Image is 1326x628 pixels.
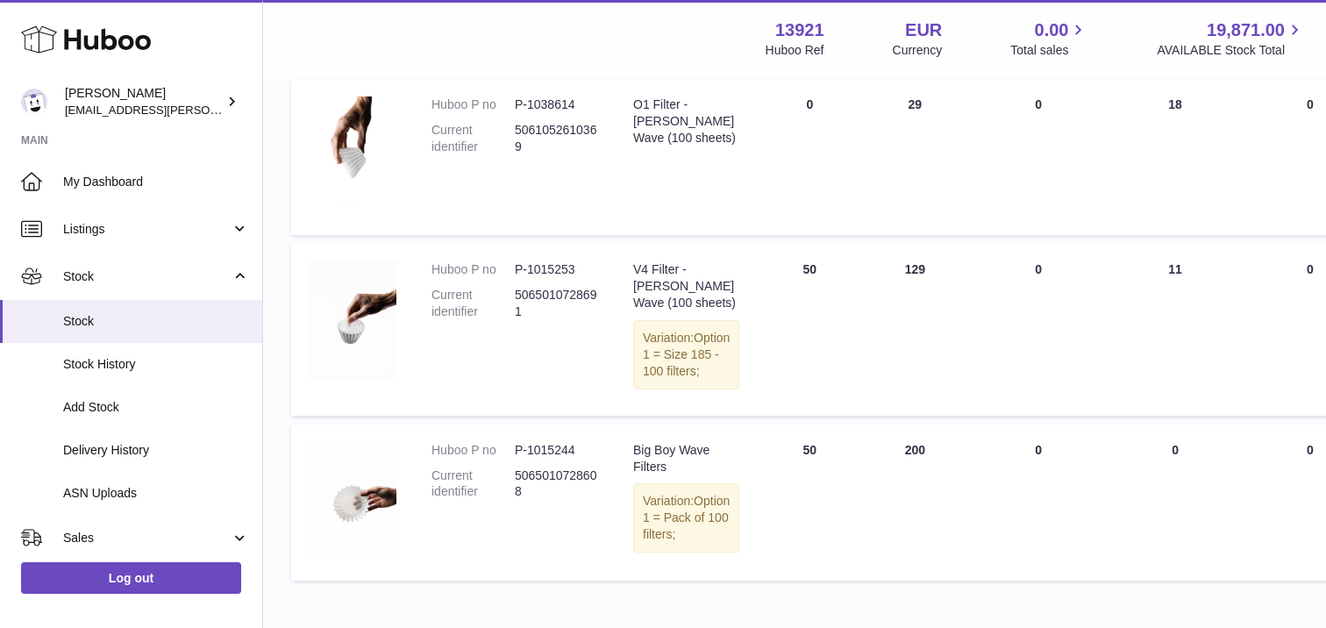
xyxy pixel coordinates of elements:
[63,356,249,373] span: Stock History
[309,442,396,559] img: product image
[21,89,47,115] img: europe@orea.uk
[431,96,515,113] dt: Huboo P no
[757,244,862,415] td: 50
[1109,244,1241,415] td: 11
[643,331,730,378] span: Option 1 = Size 185 - 100 filters;
[431,442,515,459] dt: Huboo P no
[63,174,249,190] span: My Dashboard
[63,442,249,459] span: Delivery History
[63,268,231,285] span: Stock
[775,18,824,42] strong: 13921
[63,221,231,238] span: Listings
[515,261,598,278] dd: P-1015253
[1207,18,1285,42] span: 19,871.00
[633,96,739,146] div: O1 Filter - [PERSON_NAME] Wave (100 sheets)
[1307,262,1314,276] span: 0
[515,122,598,155] dd: 5061052610369
[633,483,739,553] div: Variation:
[967,425,1109,581] td: 0
[905,18,942,42] strong: EUR
[1109,425,1241,581] td: 0
[766,42,824,59] div: Huboo Ref
[643,494,730,541] span: Option 1 = Pack of 100 filters;
[862,425,967,581] td: 200
[63,530,231,546] span: Sales
[862,244,967,415] td: 129
[65,85,223,118] div: [PERSON_NAME]
[515,442,598,459] dd: P-1015244
[309,261,396,378] img: product image
[633,320,739,389] div: Variation:
[515,96,598,113] dd: P-1038614
[21,562,241,594] a: Log out
[862,79,967,235] td: 29
[63,485,249,502] span: ASN Uploads
[757,79,862,235] td: 0
[431,287,515,320] dt: Current identifier
[515,467,598,501] dd: 5065010728608
[431,261,515,278] dt: Huboo P no
[1109,79,1241,235] td: 18
[1010,18,1088,59] a: 0.00 Total sales
[1307,443,1314,457] span: 0
[633,442,739,475] div: Big Boy Wave Filters
[65,103,352,117] span: [EMAIL_ADDRESS][PERSON_NAME][DOMAIN_NAME]
[893,42,943,59] div: Currency
[431,467,515,501] dt: Current identifier
[757,425,862,581] td: 50
[63,399,249,416] span: Add Stock
[515,287,598,320] dd: 5065010728691
[1035,18,1069,42] span: 0.00
[1157,18,1305,59] a: 19,871.00 AVAILABLE Stock Total
[1157,42,1305,59] span: AVAILABLE Stock Total
[967,244,1109,415] td: 0
[967,79,1109,235] td: 0
[63,313,249,330] span: Stock
[431,122,515,155] dt: Current identifier
[1010,42,1088,59] span: Total sales
[309,96,396,213] img: product image
[633,261,739,311] div: V4 Filter - [PERSON_NAME] Wave (100 sheets)
[1307,97,1314,111] span: 0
